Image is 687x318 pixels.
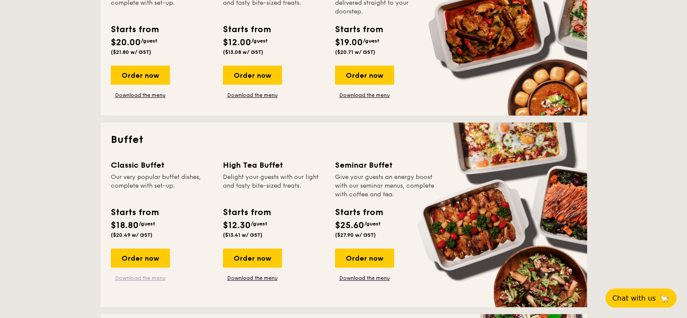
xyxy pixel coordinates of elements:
[364,221,381,227] span: /guest
[111,133,577,147] h2: Buffet
[223,23,270,36] div: Starts from
[335,248,394,268] div: Order now
[335,92,394,99] a: Download the menu
[335,232,376,238] span: ($27.90 w/ GST)
[605,288,677,308] button: Chat with us🦙
[223,173,325,199] div: Delight your guests with our light and tasty bite-sized treats.
[111,37,141,48] span: $20.00
[111,173,212,199] div: Our very popular buffet dishes, complete with set-up.
[223,37,251,48] span: $12.00
[223,92,282,99] a: Download the menu
[223,49,263,55] span: ($13.08 w/ GST)
[141,38,157,44] span: /guest
[335,23,382,36] div: Starts from
[111,159,212,171] div: Classic Buffet
[335,66,394,85] div: Order now
[335,220,364,231] span: $25.60
[335,49,375,55] span: ($20.71 w/ GST)
[335,173,437,199] div: Give your guests an energy boost with our seminar menus, complete with coffee and tea.
[223,66,282,85] div: Order now
[111,232,153,238] span: ($20.49 w/ GST)
[223,248,282,268] div: Order now
[111,248,170,268] div: Order now
[363,38,379,44] span: /guest
[111,23,158,36] div: Starts from
[111,49,151,55] span: ($21.80 w/ GST)
[111,220,139,231] span: $18.80
[223,159,325,171] div: High Tea Buffet
[223,275,282,282] a: Download the menu
[223,220,251,231] span: $12.30
[111,92,170,99] a: Download the menu
[335,206,382,219] div: Starts from
[612,294,656,302] span: Chat with us
[111,275,170,282] a: Download the menu
[111,206,158,219] div: Starts from
[335,37,363,48] span: $19.00
[139,221,155,227] span: /guest
[223,206,270,219] div: Starts from
[111,66,170,85] div: Order now
[659,293,670,303] span: 🦙
[223,232,262,238] span: ($13.41 w/ GST)
[335,159,437,171] div: Seminar Buffet
[335,275,394,282] a: Download the menu
[251,221,267,227] span: /guest
[251,38,268,44] span: /guest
